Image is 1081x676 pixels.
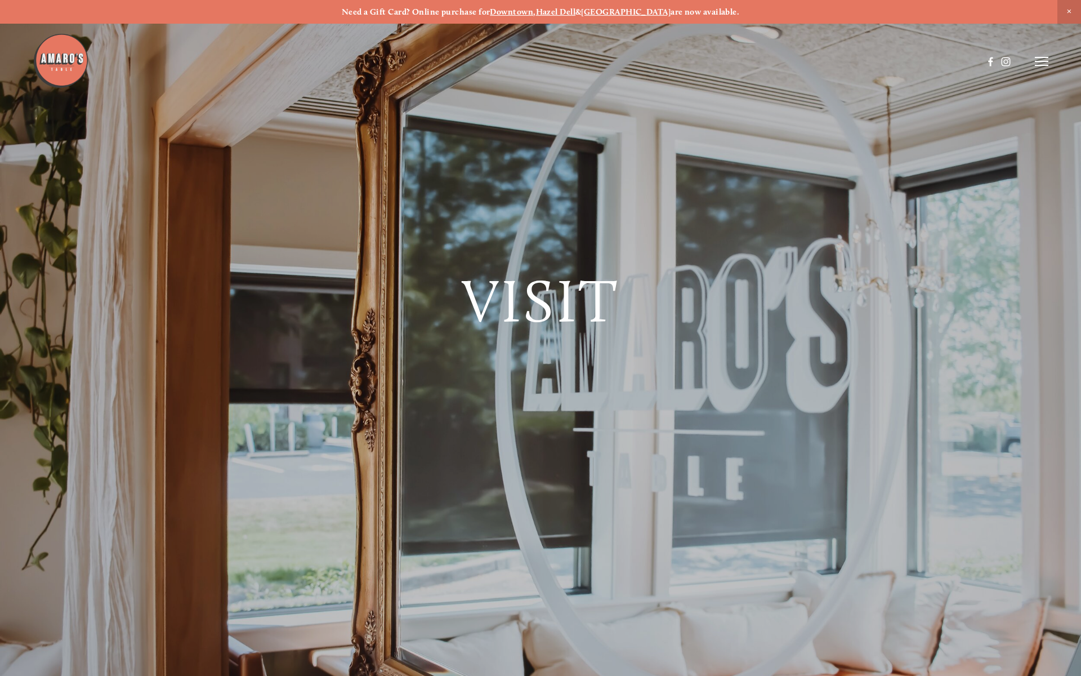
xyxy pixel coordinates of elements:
[575,7,581,17] strong: &
[490,7,533,17] a: Downtown
[536,7,576,17] a: Hazel Dell
[33,33,89,89] img: Amaro's Table
[342,7,490,17] strong: Need a Gift Card? Online purchase for
[581,7,671,17] a: [GEOGRAPHIC_DATA]
[533,7,535,17] strong: ,
[671,7,739,17] strong: are now available.
[462,265,620,337] span: Visit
